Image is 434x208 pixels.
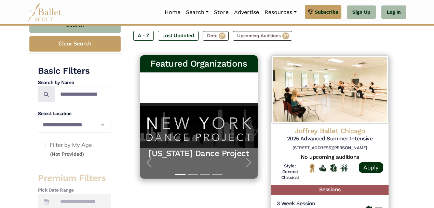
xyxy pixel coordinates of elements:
a: Subscribe [305,5,341,19]
h4: Select Location [38,110,111,117]
label: A - Z [133,31,154,40]
small: (Not Provided) [50,151,84,157]
h5: 3 Week Session [277,200,364,207]
h3: Featured Organizations [146,58,252,70]
a: Advertise [231,5,262,19]
img: Logo [271,55,389,124]
h3: Premium Filters [38,172,111,184]
button: Clear Search [29,36,121,52]
span: Subscribe [315,8,338,16]
a: [US_STATE] Dance Project [147,148,251,159]
input: Search by names... [54,86,111,102]
label: Date [203,31,229,41]
h5: Sessions [271,185,389,195]
img: National [309,164,316,172]
a: Sign Up [347,5,376,19]
button: Slide 1 [175,171,186,179]
h5: No upcoming auditions [277,154,383,161]
h5: 2025 Advanced Summer Intensive [277,135,383,142]
button: Slide 4 [212,171,222,179]
label: Last Updated [158,31,199,40]
img: gem.svg [308,8,313,16]
label: Filter by My Age [38,141,111,158]
a: Apply [359,162,383,173]
img: In Person [340,164,348,172]
a: Search [183,5,211,19]
img: Offers Financial Aid [319,165,326,171]
h4: Joffrey Ballet Chicago [277,126,383,135]
a: Log In [381,5,406,19]
img: Offers Scholarship [330,164,337,172]
a: Store [211,5,231,19]
button: Slide 3 [200,171,210,179]
h6: Style: General Classical [277,163,303,181]
button: Slide 2 [188,171,198,179]
h3: Basic Filters [38,65,111,77]
a: Resources [262,5,299,19]
a: Home [162,5,183,19]
h4: Search by Name [38,79,111,86]
label: Upcoming Auditions [233,31,292,41]
h6: [STREET_ADDRESS][PERSON_NAME] [277,145,383,151]
h4: Pick Date Range [38,187,111,194]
